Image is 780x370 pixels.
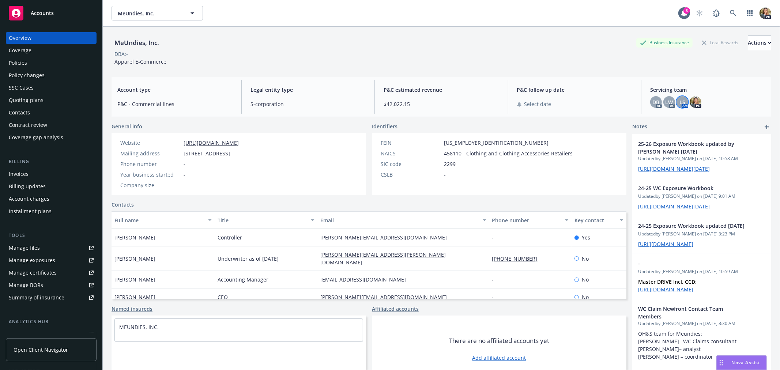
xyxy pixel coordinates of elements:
span: P&C estimated revenue [384,86,499,94]
div: Company size [120,181,181,189]
a: - [492,276,500,283]
a: Quoting plans [6,94,97,106]
a: Billing updates [6,181,97,192]
a: Account charges [6,193,97,205]
span: - [184,181,185,189]
a: [URL][DOMAIN_NAME] [638,286,693,293]
div: NAICS [381,150,441,157]
strong: Master DRIVE Incl. CCD: [638,278,697,285]
div: Overview [9,32,31,44]
button: Title [215,211,318,229]
span: [STREET_ADDRESS] [184,150,230,157]
div: Manage certificates [9,267,57,279]
a: Manage exposures [6,254,97,266]
a: MEUNDIES, INC. [119,324,159,331]
span: Updated by [PERSON_NAME] on [DATE] 3:23 PM [638,231,765,237]
span: Legal entity type [250,86,366,94]
span: Updated by [PERSON_NAME] on [DATE] 10:59 AM [638,268,765,275]
a: [EMAIL_ADDRESS][DOMAIN_NAME] [320,276,412,283]
a: [PERSON_NAME][EMAIL_ADDRESS][DOMAIN_NAME] [320,294,453,301]
span: No [582,276,589,283]
div: FEIN [381,139,441,147]
div: Coverage gap analysis [9,132,63,143]
span: S-corporation [250,100,366,108]
a: Search [726,6,741,20]
a: Add affiliated account [472,354,526,362]
span: No [582,293,589,301]
div: Contract review [9,119,47,131]
span: Notes [632,122,647,131]
div: Website [120,139,181,147]
button: Email [317,211,489,229]
span: WC Claim Newfront Contact Team Members [638,305,746,320]
div: 24-25 Exposure Workbook updated [DATE]Updatedby [PERSON_NAME] on [DATE] 3:23 PM[URL][DOMAIN_NAME] [632,216,771,254]
div: Invoices [9,168,29,180]
a: [PHONE_NUMBER] [492,255,543,262]
span: [PERSON_NAME] [114,293,155,301]
span: 2299 [444,160,456,168]
a: [URL][DOMAIN_NAME] [184,139,239,146]
div: Coverage [9,45,31,56]
span: Account type [117,86,233,94]
span: Accounts [31,10,54,16]
div: CSLB [381,171,441,178]
div: Key contact [574,216,615,224]
span: There are no affiliated accounts yet [449,336,549,345]
a: Contacts [6,107,97,118]
span: [PERSON_NAME] [114,234,155,241]
div: Contacts [9,107,30,118]
span: Apparel E-Commerce [114,58,166,65]
span: 25-26 Exposure Workbook updated by [PERSON_NAME] [DATE] [638,140,746,155]
p: OH&S team for Meundies: [PERSON_NAME]– WC Claims consultant [PERSON_NAME]– analyst [PERSON_NAME] ... [638,330,765,360]
span: 24-25 Exposure Workbook updated [DATE] [638,222,746,230]
div: Business Insurance [636,38,693,47]
a: Installment plans [6,205,97,217]
a: Coverage [6,45,97,56]
span: CEO [218,293,228,301]
a: Report a Bug [709,6,724,20]
span: LS [679,98,685,106]
a: [URL][DOMAIN_NAME][DATE] [638,203,710,210]
div: 24-25 WC Exposure WorkbookUpdatedby [PERSON_NAME] on [DATE] 9:01 AM[URL][DOMAIN_NAME][DATE] [632,178,771,216]
a: Accounts [6,3,97,23]
div: Summary of insurance [9,292,64,303]
span: Nova Assist [732,359,761,366]
a: Policies [6,57,97,69]
div: Policies [9,57,27,69]
span: Open Client Navigator [14,346,68,354]
a: [URL][DOMAIN_NAME] [638,241,693,248]
div: Tools [6,232,97,239]
a: Affiliated accounts [372,305,419,313]
span: [US_EMPLOYER_IDENTIFICATION_NUMBER] [444,139,549,147]
div: Manage exposures [9,254,55,266]
a: Manage BORs [6,279,97,291]
span: - [184,171,185,178]
a: Switch app [743,6,757,20]
div: SSC Cases [9,82,34,94]
span: Identifiers [372,122,397,130]
div: WC Claim Newfront Contact Team MembersUpdatedby [PERSON_NAME] on [DATE] 8:30 AMOH&S team for Meun... [632,299,771,366]
div: Manage BORs [9,279,43,291]
span: Updated by [PERSON_NAME] on [DATE] 9:01 AM [638,193,765,200]
a: Manage certificates [6,267,97,279]
button: Phone number [489,211,572,229]
div: Total Rewards [698,38,742,47]
a: Named insureds [112,305,152,313]
div: Full name [114,216,204,224]
div: 3 [683,7,690,14]
a: Overview [6,32,97,44]
span: Updated by [PERSON_NAME] on [DATE] 10:58 AM [638,155,765,162]
div: Billing updates [9,181,46,192]
span: Updated by [PERSON_NAME] on [DATE] 8:30 AM [638,320,765,327]
span: $42,022.15 [384,100,499,108]
a: [PERSON_NAME][EMAIL_ADDRESS][PERSON_NAME][DOMAIN_NAME] [320,251,446,266]
div: Analytics hub [6,318,97,325]
button: Full name [112,211,215,229]
span: Yes [582,234,590,241]
div: 25-26 Exposure Workbook updated by [PERSON_NAME] [DATE]Updatedby [PERSON_NAME] on [DATE] 10:58 AM... [632,134,771,178]
div: Title [218,216,307,224]
div: Account charges [9,193,49,205]
a: - [492,294,500,301]
div: Phone number [120,160,181,168]
a: - [492,234,500,241]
